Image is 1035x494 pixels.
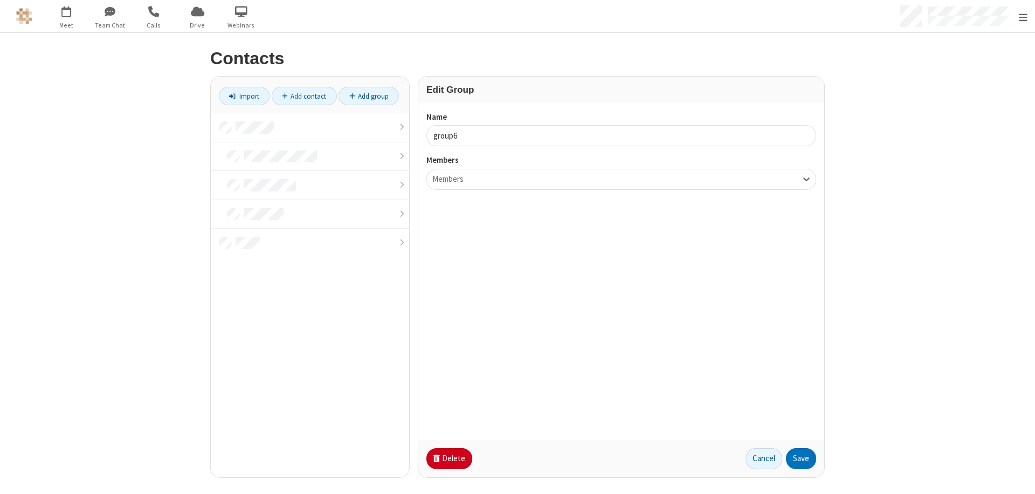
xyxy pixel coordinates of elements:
[46,20,87,30] span: Meet
[426,125,816,146] input: Name
[426,111,816,123] label: Name
[134,20,174,30] span: Calls
[786,448,816,470] button: Save
[177,20,218,30] span: Drive
[339,87,399,105] a: Add group
[221,20,261,30] span: Webinars
[746,448,782,470] a: Cancel
[16,8,32,24] img: QA Selenium DO NOT DELETE OR CHANGE
[426,448,472,470] button: Delete
[210,49,825,68] h2: Contacts
[426,154,816,167] label: Members
[272,87,337,105] a: Add contact
[426,85,816,95] h3: Edit Group
[90,20,130,30] span: Team Chat
[219,87,270,105] a: Import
